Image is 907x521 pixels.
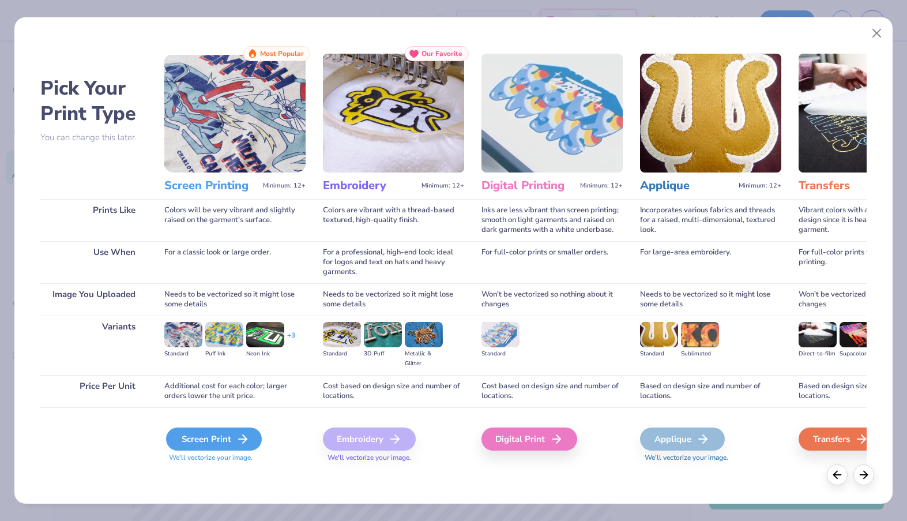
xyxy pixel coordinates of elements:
[840,322,878,347] img: Supacolor
[164,322,202,347] img: Standard
[640,241,781,283] div: For large-area embroidery.
[164,241,306,283] div: For a classic look or large order.
[405,322,443,347] img: Metallic & Glitter
[164,199,306,241] div: Colors will be very vibrant and slightly raised on the garment's surface.
[481,241,623,283] div: For full-color prints or smaller orders.
[40,316,147,375] div: Variants
[323,322,361,347] img: Standard
[205,322,243,347] img: Puff Ink
[260,50,304,58] span: Most Popular
[866,23,888,44] button: Close
[405,349,443,369] div: Metallic & Glitter
[40,76,147,126] h2: Pick Your Print Type
[246,349,284,359] div: Neon Ink
[323,54,464,173] img: Embroidery
[640,178,734,193] h3: Applique
[681,349,719,359] div: Sublimated
[364,349,402,359] div: 3D Puff
[205,349,243,359] div: Puff Ink
[40,375,147,407] div: Price Per Unit
[799,322,837,347] img: Direct-to-film
[640,283,781,316] div: Needs to be vectorized so it might lose some details
[166,428,262,451] div: Screen Print
[481,54,623,173] img: Digital Printing
[840,349,878,359] div: Supacolor
[164,283,306,316] div: Needs to be vectorized so it might lose some details
[323,241,464,283] div: For a professional, high-end look; ideal for logos and text on hats and heavy garments.
[323,199,464,241] div: Colors are vibrant with a thread-based textured, high-quality finish.
[323,428,416,451] div: Embroidery
[323,375,464,407] div: Cost based on design size and number of locations.
[164,54,306,173] img: Screen Printing
[481,283,623,316] div: Won't be vectorized so nothing about it changes
[481,428,577,451] div: Digital Print
[640,428,725,451] div: Applique
[323,178,417,193] h3: Embroidery
[640,54,781,173] img: Applique
[421,182,464,190] span: Minimum: 12+
[40,133,147,143] p: You can change this later.
[481,199,623,241] div: Inks are less vibrant than screen printing; smooth on light garments and raised on dark garments ...
[323,283,464,316] div: Needs to be vectorized so it might lose some details
[481,375,623,407] div: Cost based on design size and number of locations.
[481,178,575,193] h3: Digital Printing
[287,331,295,350] div: + 3
[164,375,306,407] div: Additional cost for each color; larger orders lower the unit price.
[799,349,837,359] div: Direct-to-film
[481,349,520,359] div: Standard
[323,349,361,359] div: Standard
[164,178,258,193] h3: Screen Printing
[164,349,202,359] div: Standard
[640,199,781,241] div: Incorporates various fabrics and threads for a raised, multi-dimensional, textured look.
[640,322,678,347] img: Standard
[40,199,147,241] div: Prints Like
[421,50,462,58] span: Our Favorite
[580,182,623,190] span: Minimum: 12+
[364,322,402,347] img: 3D Puff
[799,178,893,193] h3: Transfers
[263,182,306,190] span: Minimum: 12+
[681,322,719,347] img: Sublimated
[40,241,147,283] div: Use When
[40,283,147,316] div: Image You Uploaded
[481,322,520,347] img: Standard
[640,349,678,359] div: Standard
[323,453,464,463] span: We'll vectorize your image.
[640,453,781,463] span: We'll vectorize your image.
[739,182,781,190] span: Minimum: 12+
[164,453,306,463] span: We'll vectorize your image.
[246,322,284,347] img: Neon Ink
[799,428,883,451] div: Transfers
[640,375,781,407] div: Based on design size and number of locations.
